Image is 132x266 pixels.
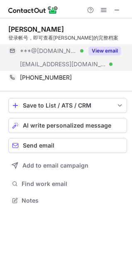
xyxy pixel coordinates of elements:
[23,102,112,109] div: Save to List / ATS / CRM
[8,118,127,133] button: AI write personalized message
[22,162,88,169] span: Add to email campaign
[23,122,111,129] span: AI write personalized message
[8,98,127,113] button: save-profile-one-click
[8,158,127,173] button: Add to email campaign
[8,5,58,15] img: ContactOut v5.3.10
[20,60,106,68] span: [EMAIL_ADDRESS][DOMAIN_NAME]
[20,47,77,55] span: ***@[DOMAIN_NAME]
[8,178,127,190] button: Find work email
[8,138,127,153] button: Send email
[8,195,127,206] button: Notes
[22,180,124,188] span: Find work email
[8,34,127,42] div: 登录帐号，即可查看[PERSON_NAME]的完整档案
[20,74,72,81] span: [PHONE_NUMBER]
[23,142,54,149] span: Send email
[8,25,64,33] div: [PERSON_NAME]
[22,197,124,204] span: Notes
[88,47,121,55] button: Reveal Button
